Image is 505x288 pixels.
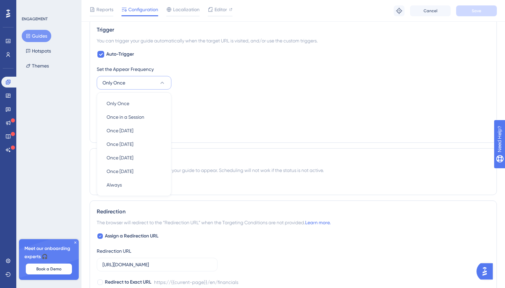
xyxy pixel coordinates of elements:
span: Need Help? [16,2,42,10]
iframe: UserGuiding AI Assistant Launcher [476,261,497,282]
span: Always [107,181,122,189]
span: Meet our onboarding experts 🎧 [24,245,73,261]
span: Reports [96,5,113,14]
span: Once [DATE] [107,127,133,135]
span: Auto-Trigger [106,50,134,58]
div: Redirection URL [97,247,131,255]
div: You can schedule a time period for your guide to appear. Scheduling will not work if the status i... [97,166,490,174]
button: Hotspots [22,45,55,57]
button: Themes [22,60,53,72]
button: Once in a Session [101,110,167,124]
span: The browser will redirect to the “Redirection URL” when the Targeting Conditions are not provided. [97,218,331,227]
div: You can trigger your guide automatically when the target URL is visited, and/or use the custom tr... [97,37,490,45]
div: ENGAGEMENT [22,16,48,22]
span: Redirect to Exact URL [105,278,151,286]
button: Once [DATE] [101,151,167,165]
div: https://{{current-page}}/en/financials [154,278,238,286]
button: Once [DATE] [101,137,167,151]
span: Only Once [107,99,129,108]
button: Once [DATE] [101,165,167,178]
span: Once [DATE] [107,167,133,175]
button: Save [456,5,497,16]
span: Configuration [128,5,158,14]
button: Only Once [101,97,167,110]
a: Learn more. [305,220,331,225]
div: Trigger [97,26,490,34]
span: Once in a Session [107,113,144,121]
button: Cancel [410,5,451,16]
span: Book a Demo [36,266,61,272]
div: Set the Appear Frequency [97,65,490,73]
span: Cancel [424,8,437,14]
button: Only Once [97,76,171,90]
div: Scheduling [97,155,490,164]
span: Editor [214,5,227,14]
button: Always [101,178,167,192]
span: Once [DATE] [107,154,133,162]
span: Save [472,8,481,14]
input: https://www.example.com/ [102,261,212,268]
button: Book a Demo [26,264,72,274]
span: Localization [173,5,200,14]
div: Redirection [97,208,490,216]
button: Guides [22,30,51,42]
span: Only Once [102,79,125,87]
span: Assign a Redirection URL [105,232,158,240]
span: Once [DATE] [107,140,133,148]
button: Once [DATE] [101,124,167,137]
